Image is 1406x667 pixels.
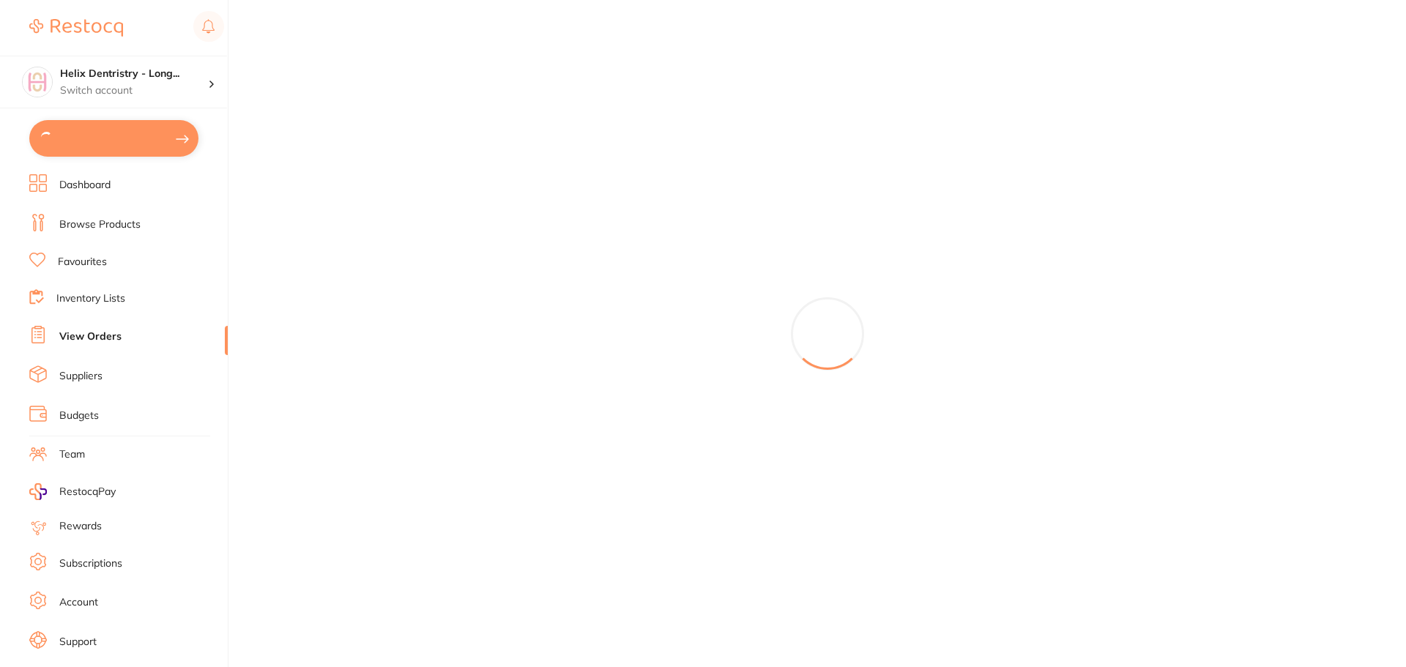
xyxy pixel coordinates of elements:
[59,329,122,344] a: View Orders
[59,556,122,571] a: Subscriptions
[59,635,97,649] a: Support
[29,19,123,37] img: Restocq Logo
[59,178,111,193] a: Dashboard
[60,67,208,81] h4: Helix Dentristry - Long Jetty
[59,369,103,384] a: Suppliers
[59,519,102,534] a: Rewards
[23,67,52,97] img: Helix Dentristry - Long Jetty
[56,291,125,306] a: Inventory Lists
[29,11,123,45] a: Restocq Logo
[59,485,116,499] span: RestocqPay
[59,595,98,610] a: Account
[59,217,141,232] a: Browse Products
[59,409,99,423] a: Budgets
[58,255,107,269] a: Favourites
[29,483,47,500] img: RestocqPay
[60,83,208,98] p: Switch account
[29,483,116,500] a: RestocqPay
[59,447,85,462] a: Team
